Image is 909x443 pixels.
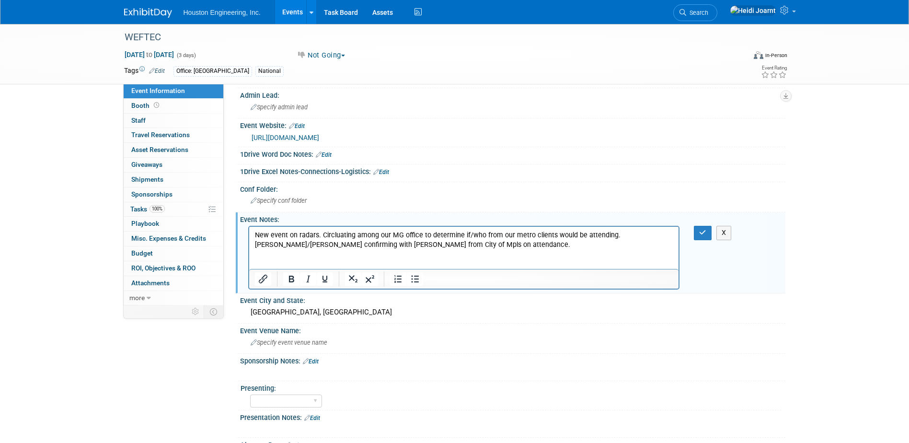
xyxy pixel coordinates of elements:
iframe: Rich Text Area [249,227,679,269]
img: Heidi Joarnt [730,5,776,16]
span: 100% [150,205,165,212]
a: Attachments [124,276,223,291]
div: Admin Lead: [240,88,785,100]
button: Italic [300,272,316,286]
div: Event City and State: [240,293,785,305]
span: Specify event venue name [251,339,327,346]
div: Event Notes: [240,212,785,224]
span: Event Information [131,87,185,94]
img: ExhibitDay [124,8,172,18]
div: Event Rating [761,66,787,70]
span: Playbook [131,220,159,227]
button: Bold [283,272,299,286]
a: ROI, Objectives & ROO [124,261,223,276]
a: Edit [373,169,389,175]
a: Sponsorships [124,187,223,202]
button: Superscript [362,272,378,286]
span: (3 days) [176,52,196,58]
a: Edit [316,152,332,158]
span: [DATE] [DATE] [124,50,174,59]
span: Budget [131,249,153,257]
a: Edit [303,358,319,365]
button: Bullet list [407,272,423,286]
a: Asset Reservations [124,143,223,157]
div: In-Person [765,52,787,59]
button: Numbered list [390,272,406,286]
span: Giveaways [131,161,162,168]
div: Presenting: [241,381,781,393]
button: X [716,226,732,240]
a: Booth [124,99,223,113]
span: Misc. Expenses & Credits [131,234,206,242]
span: Shipments [131,175,163,183]
span: Houston Engineering, Inc. [184,9,261,16]
span: Search [686,9,708,16]
a: [URL][DOMAIN_NAME] [252,134,319,141]
a: Playbook [124,217,223,231]
span: Travel Reservations [131,131,190,139]
img: Format-Inperson.png [754,51,763,59]
a: Edit [289,123,305,129]
a: Travel Reservations [124,128,223,142]
span: to [145,51,154,58]
div: Presentation Notes: [240,410,785,423]
td: Tags [124,66,165,77]
div: 1Drive Excel Notes-Connections-Logistics: [240,164,785,177]
td: Personalize Event Tab Strip [187,305,204,318]
a: more [124,291,223,305]
button: Insert/edit link [255,272,271,286]
div: Office: [GEOGRAPHIC_DATA] [173,66,252,76]
a: Budget [124,246,223,261]
a: Search [673,4,717,21]
div: [GEOGRAPHIC_DATA], [GEOGRAPHIC_DATA] [247,305,778,320]
span: ROI, Objectives & ROO [131,264,196,272]
a: Staff [124,114,223,128]
button: Not Going [293,50,349,60]
div: WEFTEC [121,29,731,46]
span: Staff [131,117,146,124]
a: Misc. Expenses & Credits [124,232,223,246]
span: Booth not reserved yet [152,102,161,109]
div: Event Venue Name: [240,324,785,336]
span: Specify admin lead [251,104,308,111]
div: Event Website: [240,118,785,131]
span: Asset Reservations [131,146,188,153]
span: more [129,294,145,302]
button: Subscript [345,272,361,286]
div: Event Format [689,50,788,64]
div: 1Drive Word Doc Notes: [240,147,785,160]
span: Booth [131,102,161,109]
a: Giveaways [124,158,223,172]
a: Edit [304,415,320,421]
span: Specify conf folder [251,197,307,204]
a: Edit [149,68,165,74]
a: Event Information [124,84,223,98]
div: Conf Folder: [240,182,785,194]
span: Attachments [131,279,170,287]
div: Sponsorship Notes: [240,354,785,366]
a: Tasks100% [124,202,223,217]
span: Tasks [130,205,165,213]
div: National [255,66,284,76]
span: Sponsorships [131,190,173,198]
a: Shipments [124,173,223,187]
button: Underline [317,272,333,286]
td: Toggle Event Tabs [204,305,223,318]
